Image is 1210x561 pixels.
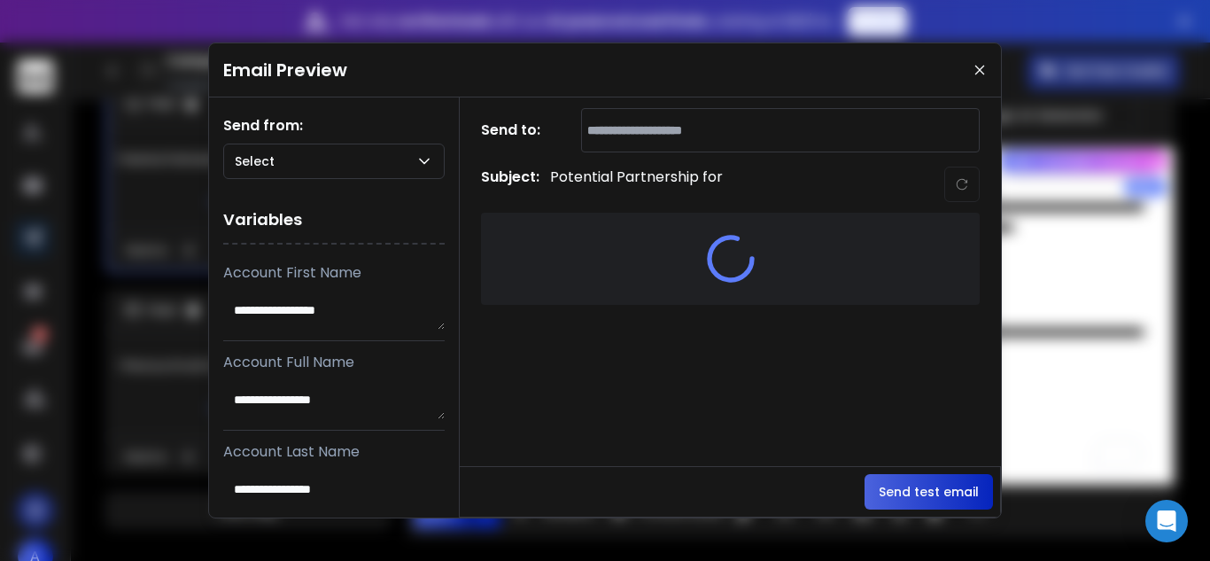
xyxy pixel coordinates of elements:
h1: Variables [223,197,445,245]
p: Select [235,152,282,170]
h1: Subject: [481,167,539,202]
h1: Send to: [481,120,552,141]
p: Account Full Name [223,352,445,373]
p: Potential Partnership for [550,167,723,202]
h1: Email Preview [223,58,347,82]
button: Send test email [865,474,993,510]
p: Account Last Name [223,441,445,463]
h1: Send from: [223,115,445,136]
div: Open Intercom Messenger [1145,500,1188,542]
p: Account First Name [223,262,445,284]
